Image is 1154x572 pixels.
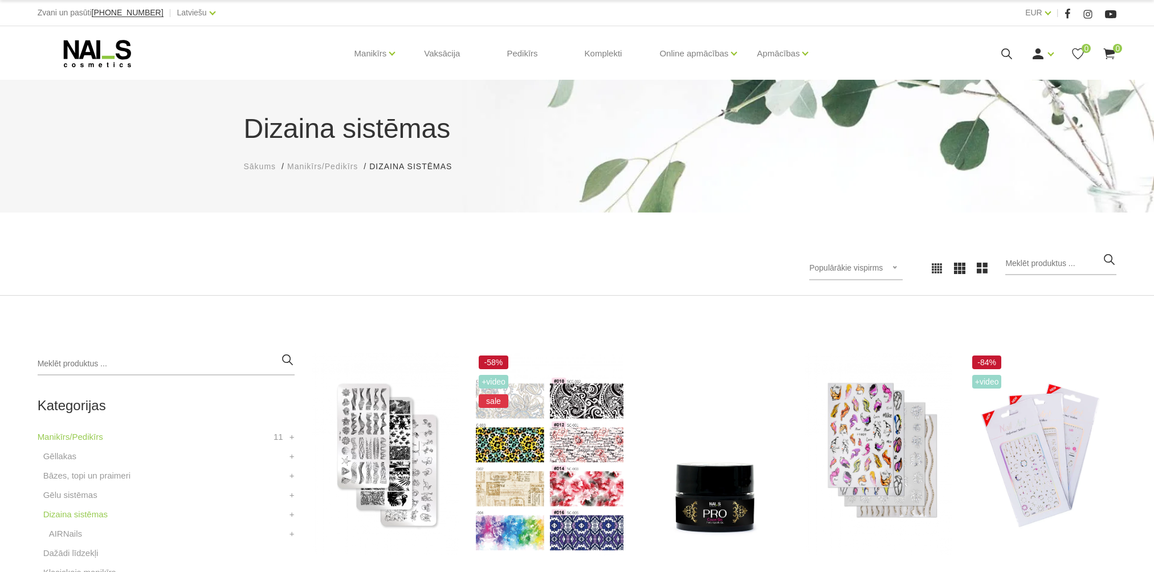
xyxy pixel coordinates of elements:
[415,26,469,81] a: Vaksācija
[1057,6,1059,20] span: |
[289,527,295,541] a: +
[809,263,883,272] span: Populārākie vispirms
[92,9,164,17] a: [PHONE_NUMBER]
[38,398,295,413] h2: Kategorijas
[177,6,207,19] a: Latviešu
[289,488,295,502] a: +
[479,356,508,369] span: -58%
[289,430,295,444] a: +
[659,31,728,76] a: Online apmācības
[354,31,387,76] a: Manikīrs
[312,353,459,555] img: Metāla zīmogošanas plate. Augstas kvalitātes gravējums garantē pat vismazāko detaļu atspiedumu. P...
[972,375,1002,389] span: +Video
[43,508,108,521] a: Dizaina sistēmas
[479,375,508,389] span: +Video
[169,6,172,20] span: |
[38,430,103,444] a: Manikīrs/Pedikīrs
[92,8,164,17] span: [PHONE_NUMBER]
[369,161,463,173] li: Dizaina sistēmas
[1005,252,1116,275] input: Meklēt produktus ...
[287,161,358,173] a: Manikīrs/Pedikīrs
[498,26,547,81] a: Pedikīrs
[576,26,631,81] a: Komplekti
[287,162,358,171] span: Manikīrs/Pedikīrs
[1082,44,1091,53] span: 0
[274,430,283,444] span: 11
[1113,44,1122,53] span: 0
[289,450,295,463] a: +
[1025,6,1042,19] a: EUR
[49,527,82,541] a: AIRNails
[244,162,276,171] span: Sākums
[38,6,164,20] div: Zvani un pasūti
[476,353,623,555] img: Folija nagu dizainam, paredzēta lietot kopā ar Teleport Sticky Gel.Piedāvājumā 40 veidi, 20 x 4cm...
[641,353,788,555] img: Augstas kvalitātes krāsainie geli ar 4D pigmentu un piesātinātu toni. Dod iespēju zīmēt smalkas l...
[479,394,508,408] span: sale
[805,353,952,555] img: Dažādu stilu nagu uzlīmes. Piemērotas gan modelētiem nagiem, gan gēllakas pārklājumam. Pamatam na...
[1071,47,1085,61] a: 0
[43,469,131,483] a: Bāzes, topi un praimeri
[244,108,911,149] h1: Dizaina sistēmas
[38,353,295,375] input: Meklēt produktus ...
[244,161,276,173] a: Sākums
[1102,47,1116,61] a: 0
[972,356,1002,369] span: -84%
[289,469,295,483] a: +
[43,546,99,560] a: Dažādi līdzekļi
[43,450,76,463] a: Gēllakas
[757,31,800,76] a: Apmācības
[43,488,97,502] a: Gēlu sistēmas
[289,508,295,521] a: +
[969,353,1117,555] img: Profesionālās dizaina uzlīmes nagiem...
